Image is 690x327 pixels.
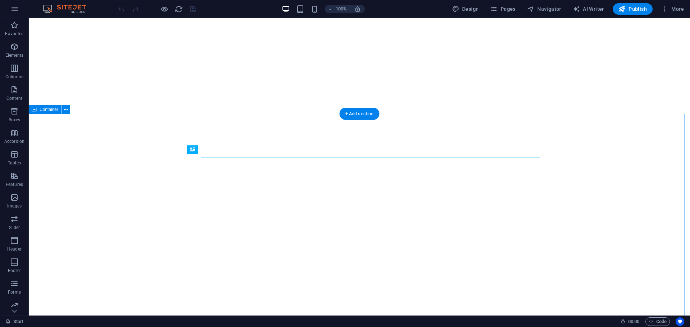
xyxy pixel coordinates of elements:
[449,3,482,15] button: Design
[336,5,347,13] h6: 100%
[5,31,23,37] p: Favorites
[8,160,21,166] p: Tables
[5,52,24,58] p: Elements
[40,107,58,112] span: Container
[658,3,687,15] button: More
[490,5,515,13] span: Pages
[9,225,20,230] p: Slider
[6,317,24,326] a: Click to cancel selection. Double-click to open Pages
[452,5,479,13] span: Design
[633,319,634,324] span: :
[570,3,607,15] button: AI Writer
[661,5,684,13] span: More
[41,5,95,13] img: Editor Logo
[527,5,561,13] span: Navigator
[325,5,350,13] button: 100%
[628,317,639,326] span: 00 00
[621,317,640,326] h6: Session time
[676,317,684,326] button: Usercentrics
[618,5,647,13] span: Publish
[354,6,361,12] i: On resize automatically adjust zoom level to fit chosen device.
[8,289,21,295] p: Forms
[613,3,653,15] button: Publish
[524,3,564,15] button: Navigator
[7,246,22,252] p: Header
[160,5,169,13] button: Click here to leave preview mode and continue editing
[7,203,22,209] p: Images
[487,3,518,15] button: Pages
[449,3,482,15] div: Design (Ctrl+Alt+Y)
[4,139,24,144] p: Accordion
[8,268,21,274] p: Footer
[649,317,667,326] span: Code
[9,117,20,123] p: Boxes
[6,95,22,101] p: Content
[5,74,23,80] p: Columns
[645,317,670,326] button: Code
[175,5,183,13] i: Reload page
[340,108,379,120] div: + Add section
[174,5,183,13] button: reload
[6,182,23,187] p: Features
[573,5,604,13] span: AI Writer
